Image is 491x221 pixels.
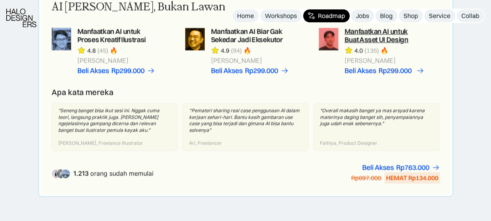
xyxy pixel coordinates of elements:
[77,67,109,75] div: Beli Akses
[303,9,350,22] a: Roadmap
[318,12,345,20] div: Roadmap
[260,9,302,22] a: Workshops
[429,12,450,20] div: Service
[211,67,289,75] a: Beli AksesRp299.000
[111,67,145,75] div: Rp299.000
[189,107,302,134] div: "Pemateri sharing real case penggunaan AI dalam kerjaan sehari-hari. Bantu kasih gambaran use cas...
[265,12,297,20] div: Workshops
[362,163,440,172] a: Beli AksesRp763.000
[379,67,412,75] div: Rp299.000
[375,9,397,22] a: Blog
[380,12,393,20] div: Blog
[58,140,143,147] div: [PERSON_NAME], Freelance Illustrator
[320,107,433,127] div: “Overall makasih banget ya mas arsyad karena materinya daging banget sih, penyampaiannya juga uda...
[58,107,171,134] div: “Seneng banget bisa ikut sesi ini. Nggak cuma teori, langsung praktik juga. [PERSON_NAME] ngejela...
[245,67,278,75] div: Rp299.000
[77,67,155,75] a: Beli AksesRp299.000
[362,163,394,172] div: Beli Akses
[73,169,89,177] span: 1.213
[404,12,418,20] div: Shop
[237,12,254,20] div: Home
[386,174,438,182] div: HEMAT Rp134.000
[461,12,479,20] div: Collab
[345,67,376,75] div: Beli Akses
[52,87,114,97] div: Apa kata mereka
[211,67,243,75] div: Beli Akses
[356,12,369,20] div: Jobs
[73,170,154,177] div: orang sudah memulai
[232,9,259,22] a: Home
[189,140,222,147] div: Ari, Freelancer
[457,9,484,22] a: Collab
[351,174,381,182] div: Rp897.000
[424,9,455,22] a: Service
[320,140,377,147] div: Fathiya, Product Designer
[351,9,374,22] a: Jobs
[396,163,429,172] div: Rp763.000
[345,67,422,75] a: Beli AksesRp299.000
[399,9,423,22] a: Shop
